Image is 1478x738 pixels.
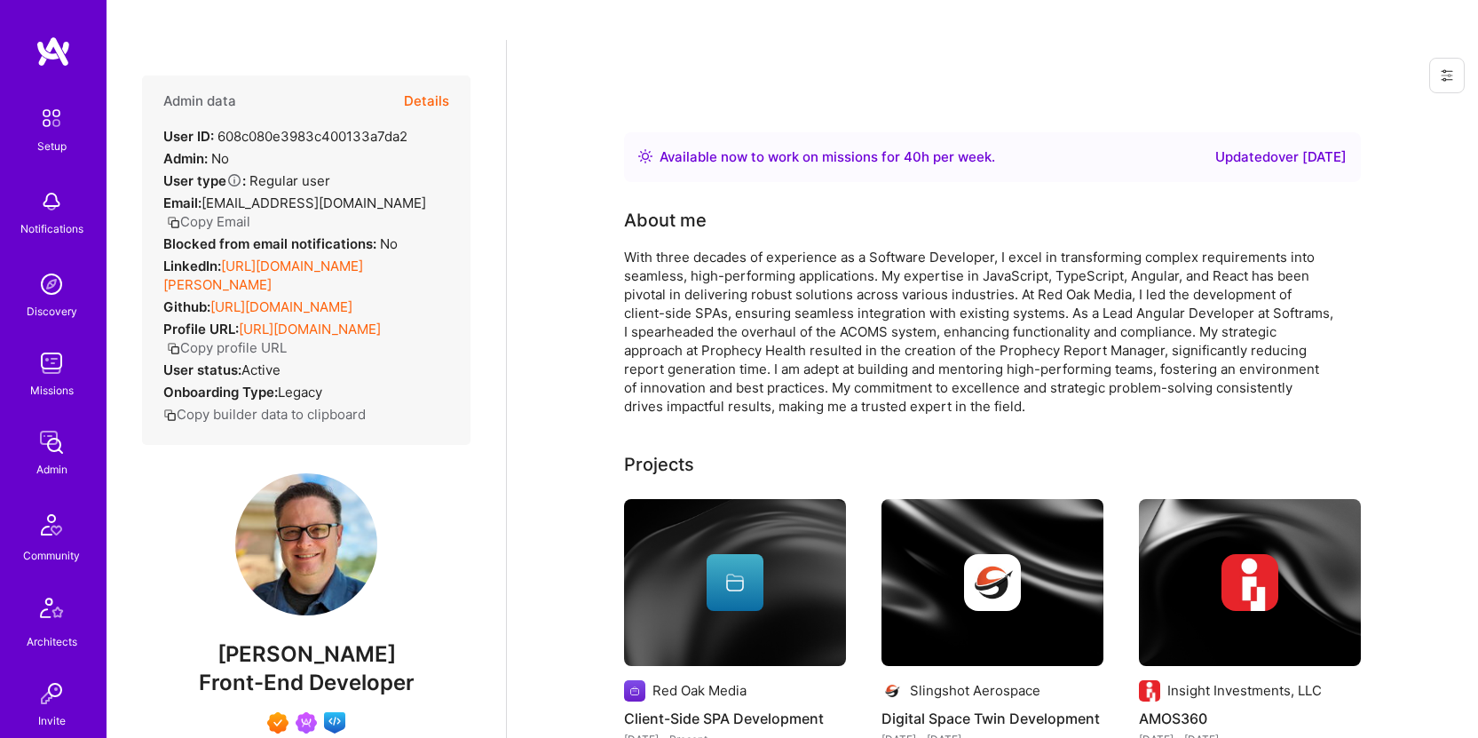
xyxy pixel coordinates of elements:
[163,93,236,109] h4: Admin data
[624,680,645,702] img: Company logo
[163,298,210,315] strong: Github:
[34,676,69,711] img: Invite
[296,712,317,734] img: Been on Mission
[964,554,1021,611] img: Company logo
[910,681,1040,700] div: Slingshot Aerospace
[1139,707,1361,730] h4: AMOS360
[167,212,250,231] button: Copy Email
[638,149,652,163] img: Availability
[652,681,747,700] div: Red Oak Media
[881,499,1103,666] img: cover
[404,75,449,127] button: Details
[27,302,77,321] div: Discovery
[163,321,239,337] strong: Profile URL:
[624,207,707,234] div: About me
[163,127,407,146] div: 608c080e3983c400133a7da2
[904,148,921,165] span: 40
[142,641,470,668] span: [PERSON_NAME]
[226,172,242,188] i: Help
[241,361,281,378] span: Active
[267,712,288,734] img: Exceptional A.Teamer
[30,590,73,632] img: Architects
[881,680,903,702] img: Company logo
[36,460,67,479] div: Admin
[278,384,322,401] span: legacy
[210,298,352,315] a: [URL][DOMAIN_NAME]
[23,546,80,565] div: Community
[163,234,398,253] div: No
[167,216,180,229] i: icon Copy
[624,451,694,478] div: Projects
[624,499,846,666] img: cover
[235,473,377,615] img: User Avatar
[163,150,208,167] strong: Admin:
[163,149,229,168] div: No
[324,712,345,734] img: Front-end guild
[38,711,66,730] div: Invite
[163,361,241,378] strong: User status:
[20,219,83,238] div: Notifications
[624,248,1334,416] div: With three decades of experience as a Software Developer, I excel in transforming complex require...
[30,504,73,546] img: Community
[163,258,363,293] a: [URL][DOMAIN_NAME][PERSON_NAME]
[1139,499,1361,666] img: cover
[1215,147,1347,168] div: Updated over [DATE]
[163,405,366,424] button: Copy builder data to clipboard
[163,171,330,190] div: Regular user
[163,172,246,189] strong: User type :
[660,147,995,168] div: Available now to work on missions for h per week .
[34,425,69,460] img: admin teamwork
[1139,680,1160,702] img: Company logo
[239,321,381,337] a: [URL][DOMAIN_NAME]
[1221,554,1278,611] img: Company logo
[167,338,287,357] button: Copy profile URL
[33,99,70,137] img: setup
[34,266,69,302] img: discovery
[37,137,67,155] div: Setup
[163,384,278,401] strong: Onboarding Type:
[34,345,69,381] img: teamwork
[881,707,1103,730] h4: Digital Space Twin Development
[163,235,380,252] strong: Blocked from email notifications:
[163,258,221,274] strong: LinkedIn:
[163,128,214,145] strong: User ID:
[27,632,77,651] div: Architects
[163,409,177,422] i: icon Copy
[202,194,426,211] span: [EMAIL_ADDRESS][DOMAIN_NAME]
[199,670,415,695] span: Front-End Developer
[1167,681,1322,700] div: Insight Investments, LLC
[163,194,202,211] strong: Email:
[34,184,69,219] img: bell
[624,707,846,730] h4: Client-Side SPA Development
[167,342,180,355] i: icon Copy
[30,381,74,400] div: Missions
[36,36,71,67] img: logo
